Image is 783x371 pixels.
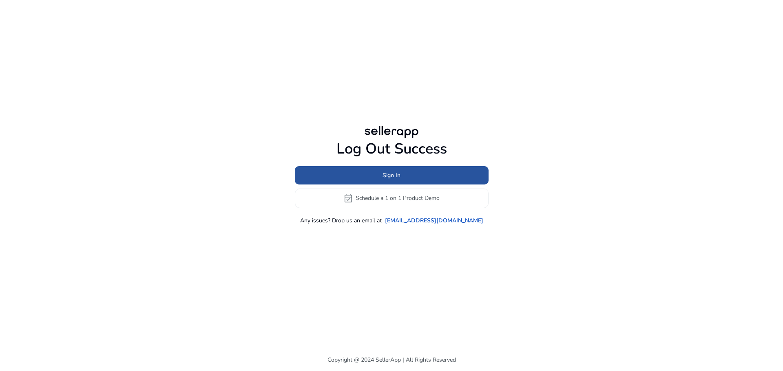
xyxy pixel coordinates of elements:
p: Any issues? Drop us an email at [300,216,382,225]
span: Sign In [383,171,400,180]
a: [EMAIL_ADDRESS][DOMAIN_NAME] [385,216,483,225]
button: event_availableSchedule a 1 on 1 Product Demo [295,189,489,208]
h1: Log Out Success [295,140,489,158]
span: event_available [343,193,353,203]
button: Sign In [295,166,489,184]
